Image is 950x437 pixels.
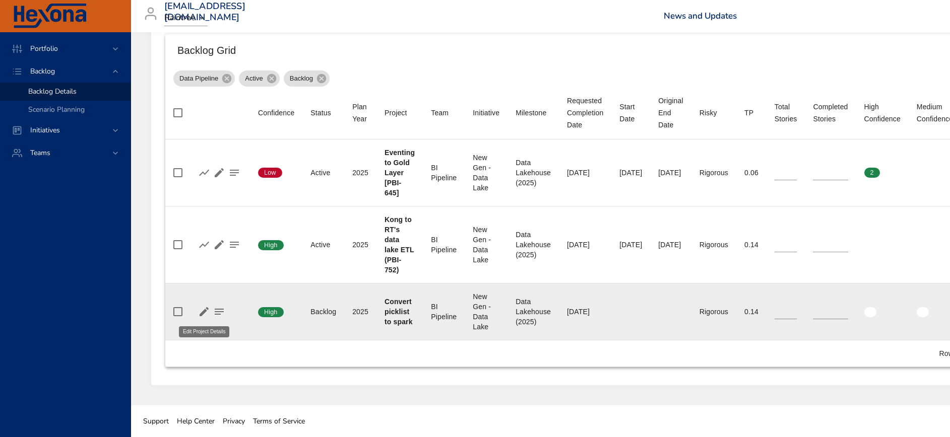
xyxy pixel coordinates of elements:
div: Total Stories [775,101,797,125]
div: [DATE] [567,240,603,250]
div: Active [310,240,336,250]
div: Sort [516,107,546,119]
span: High [258,308,284,317]
b: Convert picklist to spark [385,298,413,326]
span: Help Center [177,416,215,426]
span: Portfolio [22,44,66,53]
div: Data Pipeline [173,70,235,87]
div: Project [385,107,407,119]
div: Sort [310,107,331,119]
div: Rigorous [700,240,728,250]
span: High [258,241,284,250]
div: 0.14 [744,240,758,250]
div: New Gen - Data Lake [473,225,499,265]
span: Active [239,74,269,84]
span: Privacy [223,416,245,426]
div: Backlog [310,307,336,317]
div: Sort [352,101,368,125]
div: BI Pipeline [431,235,457,255]
div: Requested Completion Date [567,95,603,131]
div: 2025 [352,307,368,317]
div: [DATE] [658,240,683,250]
div: Active [239,70,279,87]
div: Risky [700,107,717,119]
span: 0 [917,168,932,177]
div: Active [310,168,336,178]
span: Team [431,107,457,119]
div: Sort [658,95,683,131]
div: Confidence [258,107,294,119]
span: Low [258,168,282,177]
div: Sort [258,107,294,119]
div: Backlog [284,70,330,87]
div: BI Pipeline [431,163,457,183]
span: 2 [864,168,880,177]
span: Scenario Planning [28,105,85,114]
div: New Gen - Data Lake [473,153,499,193]
span: Risky [700,107,728,119]
div: High Confidence [864,101,901,125]
b: Kong to RT's data lake ETL (PBI-752) [385,215,414,274]
div: Completed Stories [813,101,848,125]
div: 0.06 [744,168,758,178]
span: Data Pipeline [173,74,224,84]
div: Raintree [164,10,208,26]
div: Start Date [619,101,642,125]
span: Backlog [22,66,63,76]
b: Eventing to Gold Layer [PBI-645] [385,149,415,197]
span: Milestone [516,107,551,119]
span: Backlog Details [28,87,77,96]
div: [DATE] [567,168,603,178]
div: Sort [567,95,603,131]
span: Status [310,107,336,119]
a: Help Center [173,410,219,432]
h3: [EMAIL_ADDRESS][DOMAIN_NAME] [164,1,245,23]
div: 2025 [352,168,368,178]
span: Project [385,107,415,119]
div: Data Lakehouse (2025) [516,230,551,260]
button: Edit Project Details [212,165,227,180]
div: Sort [744,107,753,119]
span: TP [744,107,758,119]
div: [DATE] [658,168,683,178]
span: Terms of Service [253,416,305,426]
div: Sort [385,107,407,119]
div: Sort [431,107,449,119]
a: Terms of Service [249,410,309,432]
div: BI Pipeline [431,302,457,322]
div: 0.14 [744,307,758,317]
div: Plan Year [352,101,368,125]
div: 2025 [352,240,368,250]
div: Sort [619,101,642,125]
div: Status [310,107,331,119]
button: Project Notes [227,237,242,252]
span: 0 [864,241,880,250]
div: TP [744,107,753,119]
div: Original End Date [658,95,683,131]
span: Backlog [284,74,319,84]
div: Sort [813,101,848,125]
button: Project Notes [227,165,242,180]
div: Sort [700,107,717,119]
button: Show Burnup [197,165,212,180]
div: [DATE] [619,240,642,250]
div: Milestone [516,107,546,119]
div: Data Lakehouse (2025) [516,158,551,188]
div: New Gen - Data Lake [473,292,499,332]
span: Initiatives [22,125,68,135]
img: Hexona [12,4,88,29]
a: Support [139,410,173,432]
span: 0 [917,241,932,250]
div: Rigorous [700,168,728,178]
span: Initiative [473,107,499,119]
div: Sort [775,101,797,125]
button: Project Notes [212,304,227,319]
div: Rigorous [700,307,728,317]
